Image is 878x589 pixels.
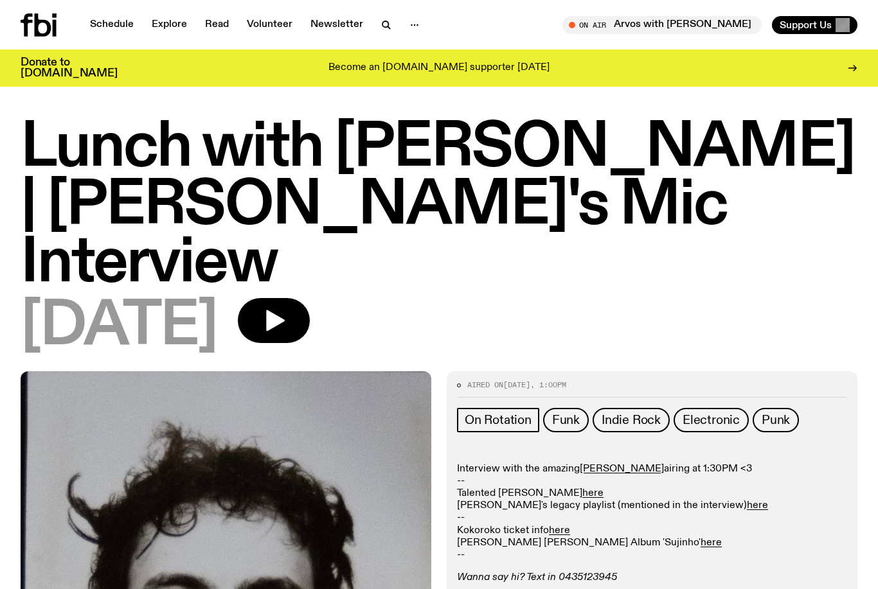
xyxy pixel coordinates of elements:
[552,412,580,426] span: Funk
[467,379,503,389] span: Aired on
[593,407,670,432] a: Indie Rock
[701,537,722,547] a: here
[747,500,768,510] a: here
[580,463,664,473] a: [PERSON_NAME]
[582,488,604,498] a: here
[465,412,532,426] span: On Rotation
[457,572,617,582] em: Wanna say hi? Text in 0435123945
[530,379,566,389] span: , 1:00pm
[82,15,141,33] a: Schedule
[21,119,857,292] h1: Lunch with [PERSON_NAME] | [PERSON_NAME]'s Mic Interview
[21,57,118,78] h3: Donate to [DOMAIN_NAME]
[328,62,550,73] p: Become an [DOMAIN_NAME] supporter [DATE]
[683,412,740,426] span: Electronic
[457,407,539,432] a: On Rotation
[239,15,300,33] a: Volunteer
[772,15,857,33] button: Support Us
[780,19,832,30] span: Support Us
[543,407,589,432] a: Funk
[197,15,237,33] a: Read
[562,15,762,33] button: On AirArvos with [PERSON_NAME]
[144,15,195,33] a: Explore
[457,462,847,561] p: Interview with the amazing airing at 1:30PM <3 -- Talented [PERSON_NAME] [PERSON_NAME]'s legacy p...
[503,379,530,389] span: [DATE]
[762,412,790,426] span: Punk
[549,525,570,535] a: here
[21,297,217,355] span: [DATE]
[602,412,661,426] span: Indie Rock
[753,407,799,432] a: Punk
[674,407,749,432] a: Electronic
[303,15,371,33] a: Newsletter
